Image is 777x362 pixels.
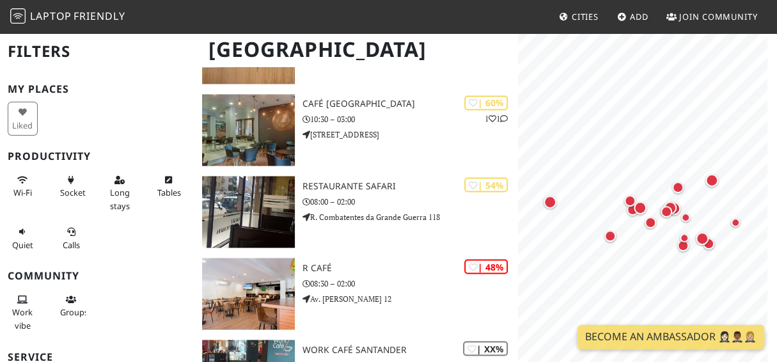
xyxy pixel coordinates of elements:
[194,94,518,166] a: Café Moçambique | 60% 11 Café [GEOGRAPHIC_DATA] 10:30 – 03:00 [STREET_ADDRESS]
[198,32,515,67] h1: [GEOGRAPHIC_DATA]
[12,239,33,251] span: Quiet
[677,230,692,246] div: Map marker
[8,169,38,203] button: Wi-Fi
[703,171,721,189] div: Map marker
[675,237,691,254] div: Map marker
[631,199,649,217] div: Map marker
[8,221,38,255] button: Quiet
[8,150,187,162] h3: Productivity
[302,98,519,109] h3: Café [GEOGRAPHIC_DATA]
[302,129,519,141] p: [STREET_ADDRESS]
[157,187,181,198] span: Work-friendly tables
[612,5,654,28] a: Add
[302,195,519,207] p: 08:00 – 02:00
[13,187,32,198] span: Stable Wi-Fi
[8,289,38,336] button: Work vibe
[8,32,187,71] h2: Filters
[658,203,675,220] div: Map marker
[464,95,508,110] div: | 60%
[302,277,519,289] p: 08:30 – 02:00
[202,94,295,166] img: Café Moçambique
[56,289,86,323] button: Groups
[30,9,72,23] span: Laptop
[554,5,604,28] a: Cities
[8,83,187,95] h3: My Places
[624,201,641,218] div: Map marker
[661,5,763,28] a: Join Community
[302,262,519,273] h3: R Café
[153,169,184,203] button: Tables
[602,228,618,244] div: Map marker
[194,176,518,248] a: Restaurante Safari | 54% Restaurante Safari 08:00 – 02:00 R. Combatentes da Grande Guerra 118
[572,11,599,22] span: Cities
[642,214,659,231] div: Map marker
[12,306,33,331] span: People working
[302,210,519,223] p: R. Combatentes da Grande Guerra 118
[74,9,125,23] span: Friendly
[463,341,508,356] div: | XX%
[8,270,187,282] h3: Community
[56,169,86,203] button: Sockets
[302,113,519,125] p: 10:30 – 03:00
[622,193,638,209] div: Map marker
[302,292,519,304] p: Av. [PERSON_NAME] 12
[10,8,26,24] img: LaptopFriendly
[60,187,90,198] span: Power sockets
[728,215,743,230] div: Map marker
[678,210,693,225] div: Map marker
[63,239,80,251] span: Video/audio calls
[202,258,295,329] img: R Café
[541,193,559,211] div: Map marker
[60,306,88,318] span: Group tables
[302,344,519,355] h3: Work Café Santander
[670,179,686,196] div: Map marker
[110,187,130,211] span: Long stays
[630,11,648,22] span: Add
[464,259,508,274] div: | 48%
[202,176,295,248] img: Restaurante Safari
[693,230,711,248] div: Map marker
[464,177,508,192] div: | 54%
[661,199,679,217] div: Map marker
[194,258,518,329] a: R Café | 48% R Café 08:30 – 02:00 Av. [PERSON_NAME] 12
[302,180,519,191] h3: Restaurante Safari
[56,221,86,255] button: Calls
[105,169,135,216] button: Long stays
[679,11,758,22] span: Join Community
[658,202,675,219] div: Map marker
[10,6,125,28] a: LaptopFriendly LaptopFriendly
[485,113,508,125] p: 1 1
